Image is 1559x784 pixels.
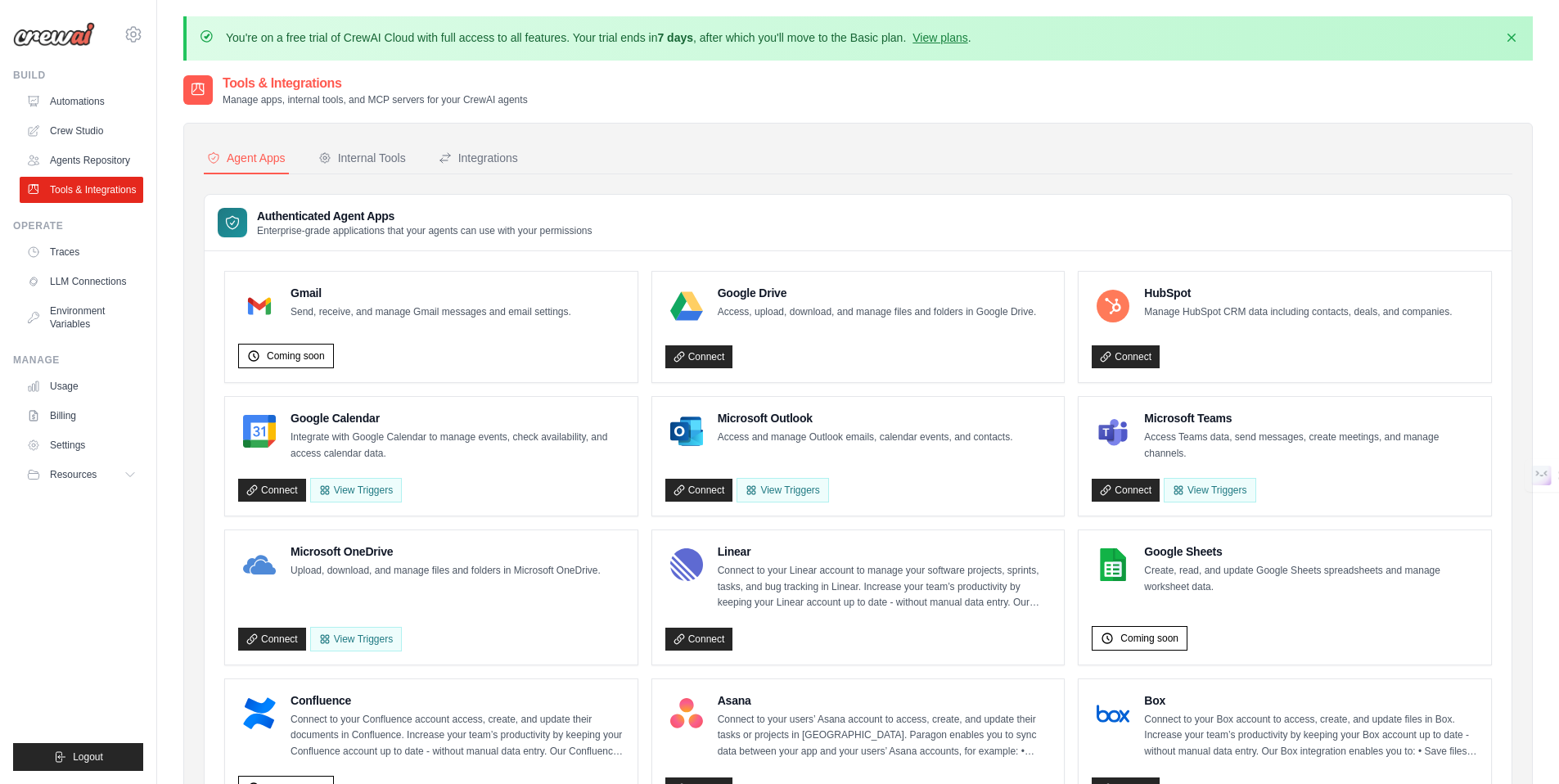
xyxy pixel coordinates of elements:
[310,478,402,502] button: View Triggers
[665,479,733,502] a: Connect
[310,627,402,651] : View Triggers
[718,563,1052,611] p: Connect to your Linear account to manage your software projects, sprints, tasks, and bug tracking...
[50,468,97,481] span: Resources
[238,628,306,651] a: Connect
[226,29,971,46] p: You're on a free trial of CrewAI Cloud with full access to all features. Your trial ends in , aft...
[20,462,143,488] button: Resources
[1144,430,1478,462] p: Access Teams data, send messages, create meetings, and manage channels.
[718,692,1052,709] h4: Asana
[20,147,143,173] a: Agents Repository
[207,150,286,166] div: Agent Apps
[912,31,967,44] a: View plans
[20,373,143,399] a: Usage
[204,143,289,174] button: Agent Apps
[1144,285,1452,301] h4: HubSpot
[20,88,143,115] a: Automations
[20,403,143,429] a: Billing
[243,290,276,322] img: Gmail Logo
[257,224,593,237] p: Enterprise-grade applications that your agents can use with your permissions
[1120,632,1178,645] span: Coming soon
[20,432,143,458] a: Settings
[670,290,703,322] img: Google Drive Logo
[315,143,409,174] button: Internal Tools
[718,304,1037,321] p: Access, upload, download, and manage files and folders in Google Drive.
[318,150,406,166] div: Internal Tools
[665,628,733,651] a: Connect
[1097,415,1129,448] img: Microsoft Teams Logo
[439,150,518,166] div: Integrations
[20,177,143,203] a: Tools & Integrations
[13,69,143,82] div: Build
[665,345,733,368] a: Connect
[1092,479,1160,502] a: Connect
[718,543,1052,560] h4: Linear
[20,298,143,337] a: Environment Variables
[291,430,624,462] p: Integrate with Google Calendar to manage events, check availability, and access calendar data.
[718,430,1013,446] p: Access and manage Outlook emails, calendar events, and contacts.
[291,285,571,301] h4: Gmail
[670,548,703,581] img: Linear Logo
[1144,692,1478,709] h4: Box
[657,31,693,44] strong: 7 days
[291,410,624,426] h4: Google Calendar
[13,22,95,47] img: Logo
[13,354,143,367] div: Manage
[1092,345,1160,368] a: Connect
[20,239,143,265] a: Traces
[223,74,528,93] h2: Tools & Integrations
[13,219,143,232] div: Operate
[718,410,1013,426] h4: Microsoft Outlook
[1144,563,1478,595] p: Create, read, and update Google Sheets spreadsheets and manage worksheet data.
[1144,304,1452,321] p: Manage HubSpot CRM data including contacts, deals, and companies.
[20,268,143,295] a: LLM Connections
[1144,712,1478,760] p: Connect to your Box account to access, create, and update files in Box. Increase your team’s prod...
[1164,478,1255,502] : View Triggers
[1097,697,1129,730] img: Box Logo
[435,143,521,174] button: Integrations
[223,93,528,106] p: Manage apps, internal tools, and MCP servers for your CrewAI agents
[73,750,103,764] span: Logout
[20,118,143,144] a: Crew Studio
[243,415,276,448] img: Google Calendar Logo
[291,543,601,560] h4: Microsoft OneDrive
[1097,290,1129,322] img: HubSpot Logo
[243,548,276,581] img: Microsoft OneDrive Logo
[670,415,703,448] img: Microsoft Outlook Logo
[291,304,571,321] p: Send, receive, and manage Gmail messages and email settings.
[291,712,624,760] p: Connect to your Confluence account access, create, and update their documents in Confluence. Incr...
[238,479,306,502] a: Connect
[291,692,624,709] h4: Confluence
[737,478,828,502] : View Triggers
[13,743,143,771] button: Logout
[670,697,703,730] img: Asana Logo
[1144,410,1478,426] h4: Microsoft Teams
[243,697,276,730] img: Confluence Logo
[1097,548,1129,581] img: Google Sheets Logo
[267,349,325,363] span: Coming soon
[718,285,1037,301] h4: Google Drive
[718,712,1052,760] p: Connect to your users’ Asana account to access, create, and update their tasks or projects in [GE...
[291,563,601,579] p: Upload, download, and manage files and folders in Microsoft OneDrive.
[257,208,593,224] h3: Authenticated Agent Apps
[1144,543,1478,560] h4: Google Sheets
